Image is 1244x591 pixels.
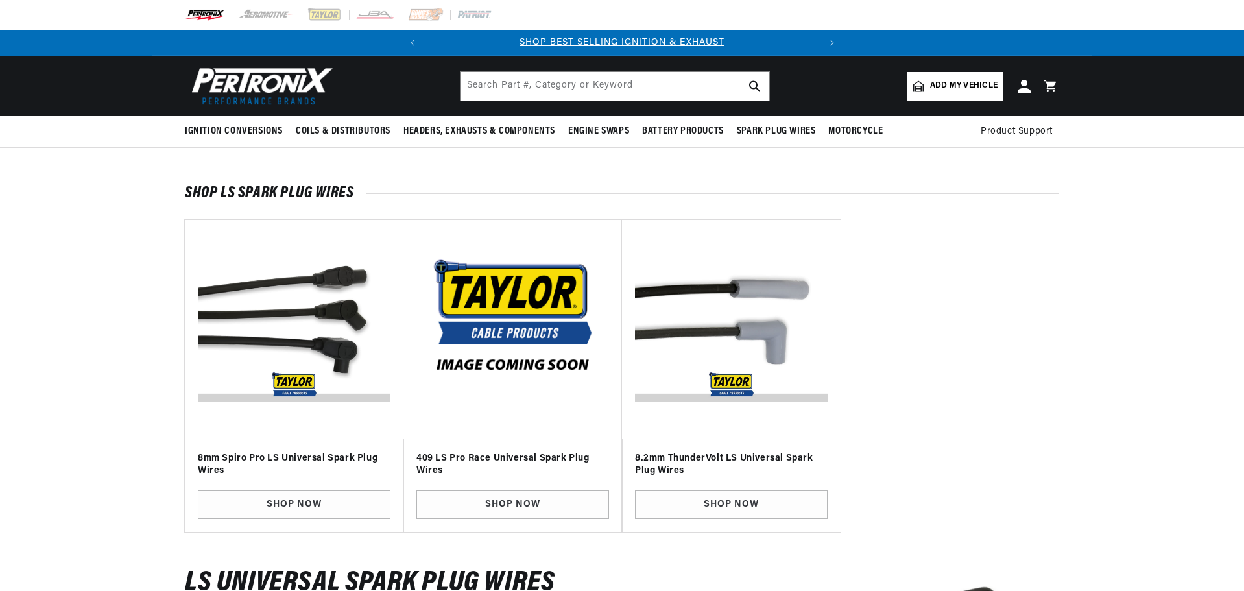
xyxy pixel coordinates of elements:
[416,452,609,477] h3: 409 LS Pro Race Universal Spark Plug Wires
[397,116,562,147] summary: Headers, Exhausts & Components
[185,116,289,147] summary: Ignition Conversions
[416,233,609,426] img: Image-Coming-Soon-v1657049945770.jpg
[185,64,334,108] img: Pertronix
[981,116,1059,147] summary: Product Support
[296,125,390,138] span: Coils & Distributors
[403,125,555,138] span: Headers, Exhausts & Components
[635,233,828,426] img: 83061-5-Taylor-Product-Website-v1657049969683.jpg
[568,125,629,138] span: Engine Swaps
[819,30,845,56] button: Translation missing: en.sections.announcements.next_announcement
[185,187,1059,200] h2: Shop LS Spark Plug Wires
[461,72,769,101] input: Search Part #, Category or Keyword
[737,125,816,138] span: Spark Plug Wires
[198,452,390,477] h3: 8mm Spiro Pro LS Universal Spark Plug Wires
[520,38,724,47] a: SHOP BEST SELLING IGNITION & EXHAUST
[425,36,819,50] div: Announcement
[635,490,828,520] a: SHOP NOW
[642,125,724,138] span: Battery Products
[741,72,769,101] button: search button
[152,30,1092,56] slideshow-component: Translation missing: en.sections.announcements.announcement_bar
[828,125,883,138] span: Motorcycle
[185,220,1059,533] ul: Slider
[562,116,636,147] summary: Engine Swaps
[981,125,1053,139] span: Product Support
[198,233,390,426] img: Taylor-LS-Wires-v1657049911106.jpg
[400,30,425,56] button: Translation missing: en.sections.announcements.previous_announcement
[822,116,889,147] summary: Motorcycle
[730,116,822,147] summary: Spark Plug Wires
[198,490,390,520] a: SHOP NOW
[185,125,283,138] span: Ignition Conversions
[636,116,730,147] summary: Battery Products
[416,490,609,520] a: SHOP NOW
[289,116,397,147] summary: Coils & Distributors
[635,452,828,477] h3: 8.2mm ThunderVolt LS Universal Spark Plug Wires
[930,80,998,92] span: Add my vehicle
[425,36,819,50] div: 1 of 2
[907,72,1003,101] a: Add my vehicle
